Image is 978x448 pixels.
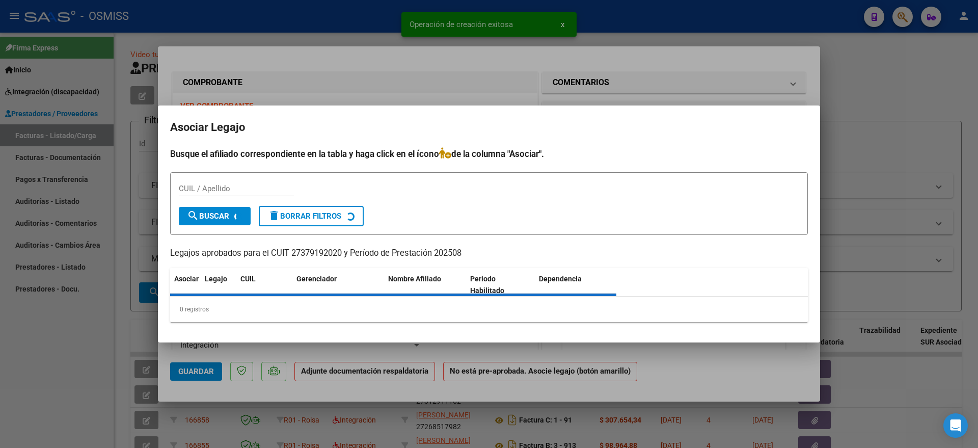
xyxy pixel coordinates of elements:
span: Gerenciador [296,275,337,283]
datatable-header-cell: Dependencia [535,268,617,302]
h4: Busque el afiliado correspondiente en la tabla y haga click en el ícono de la columna "Asociar". [170,147,808,161]
span: CUIL [240,275,256,283]
span: Periodo Habilitado [470,275,504,295]
div: 0 registros [170,297,808,322]
span: Legajo [205,275,227,283]
button: Buscar [179,207,251,225]
span: Borrar Filtros [268,212,341,221]
datatable-header-cell: Gerenciador [292,268,384,302]
mat-icon: search [187,209,199,222]
span: Asociar [174,275,199,283]
button: Borrar Filtros [259,206,364,226]
datatable-header-cell: CUIL [236,268,292,302]
datatable-header-cell: Legajo [201,268,236,302]
datatable-header-cell: Asociar [170,268,201,302]
span: Dependencia [539,275,582,283]
p: Legajos aprobados para el CUIT 27379192020 y Período de Prestación 202508 [170,247,808,260]
datatable-header-cell: Nombre Afiliado [384,268,466,302]
span: Buscar [187,212,229,221]
datatable-header-cell: Periodo Habilitado [466,268,535,302]
div: Open Intercom Messenger [943,413,968,438]
h2: Asociar Legajo [170,118,808,137]
mat-icon: delete [268,209,280,222]
span: Nombre Afiliado [388,275,441,283]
